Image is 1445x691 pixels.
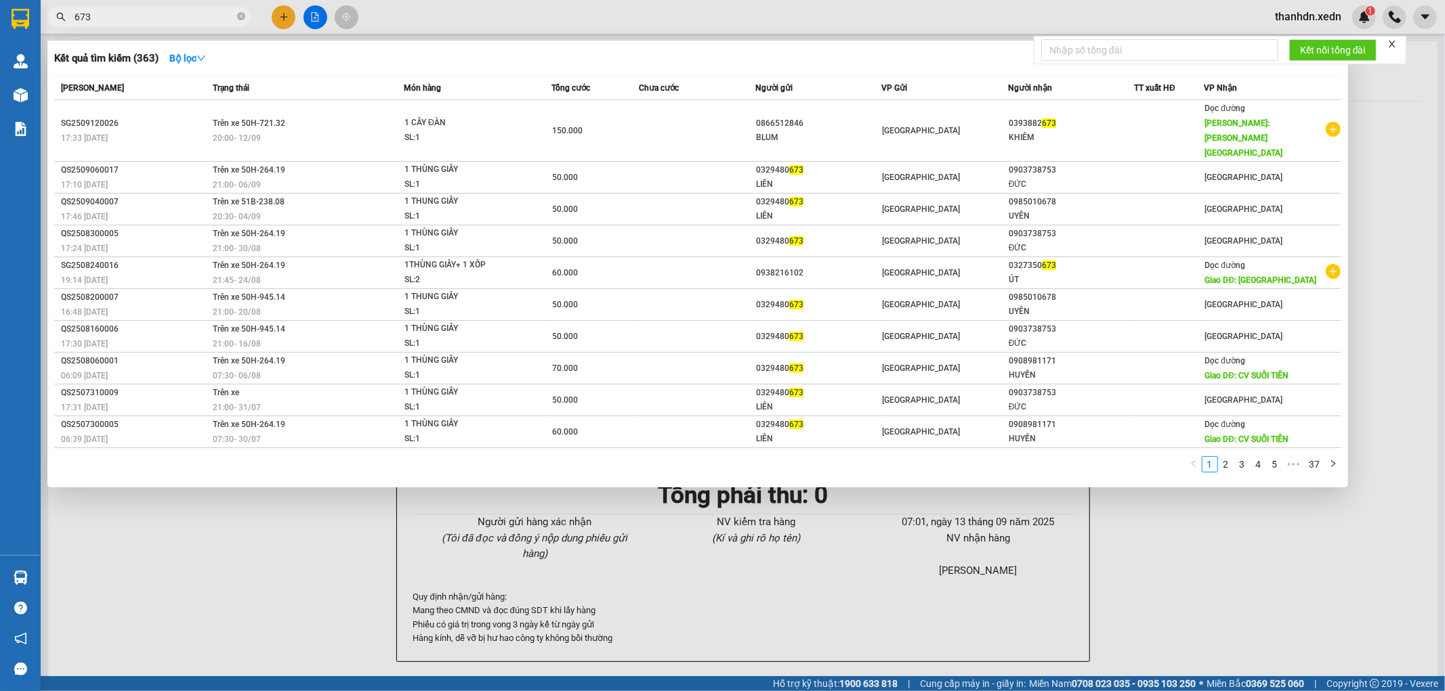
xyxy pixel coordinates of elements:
div: QS2508060001 [61,354,209,368]
span: Trên xe 50H-945.14 [213,292,285,302]
img: warehouse-icon [14,88,28,102]
span: Trên xe 50H-264.19 [213,229,285,238]
span: plus-circle [1326,264,1341,279]
div: 1 THÙNG GIẤY [404,226,506,241]
span: VP Nhận [1204,83,1237,93]
span: 673 [789,363,803,373]
div: 0329480 [756,330,881,344]
li: (c) 2017 [114,64,186,81]
div: 1 THUNG GIẤY [404,290,506,305]
span: 17:24 [DATE] [61,244,108,253]
span: 50.000 [552,173,578,182]
div: 0866512846 [756,116,881,131]
div: 0903738753 [1009,163,1133,177]
span: 06:09 [DATE] [61,371,108,380]
span: Trạng thái [213,83,249,93]
div: 0329480 [756,234,881,248]
div: QS2509040007 [61,195,209,209]
span: Kết nối tổng đài [1300,43,1366,58]
div: 1 THÙNG GIẤY [404,353,506,368]
strong: Bộ lọc [169,53,206,64]
span: 21:00 - 20/08 [213,307,261,317]
li: 3 [1234,456,1251,472]
span: 19:14 [DATE] [61,275,108,285]
div: SL: 1 [404,131,506,146]
img: warehouse-icon [14,571,28,585]
div: 0938216102 [756,266,881,280]
div: 1 THÙNG GIẤY [404,417,506,432]
div: SL: 1 [404,177,506,192]
div: QS2508160006 [61,322,209,336]
span: Trên xe 50H-945.14 [213,324,285,334]
a: 1 [1202,457,1217,472]
span: 21:00 - 31/07 [213,403,261,412]
span: [GEOGRAPHIC_DATA] [883,268,961,277]
span: [GEOGRAPHIC_DATA] [883,332,961,341]
span: Món hàng [404,83,441,93]
span: [GEOGRAPHIC_DATA] [883,427,961,437]
div: QS2507310009 [61,386,209,400]
span: 673 [789,197,803,206]
div: ĐỨC [1009,177,1133,192]
div: QS2508200007 [61,290,209,305]
span: Người nhận [1008,83,1052,93]
div: 0329480 [756,418,881,432]
span: left [1190,460,1198,468]
b: Gửi khách hàng [83,20,134,83]
span: 20:30 - 04/09 [213,212,261,221]
span: 21:00 - 16/08 [213,339,261,349]
button: Kết nối tổng đài [1289,39,1377,61]
span: 16:48 [DATE] [61,307,108,317]
a: 37 [1305,457,1324,472]
div: ÚT [1009,273,1133,287]
span: right [1329,460,1337,468]
span: Trên xe 50H-264.19 [213,165,285,175]
span: VP Gửi [882,83,908,93]
a: 4 [1251,457,1266,472]
span: Dọc đường [1205,104,1245,113]
img: warehouse-icon [14,54,28,68]
span: message [14,663,27,675]
span: 50.000 [552,395,578,405]
span: [GEOGRAPHIC_DATA] [1205,173,1282,182]
div: UYÊN [1009,209,1133,223]
span: TT xuất HĐ [1134,83,1175,93]
span: 50.000 [552,332,578,341]
span: Người gửi [755,83,793,93]
div: 0985010678 [1009,195,1133,209]
span: 60.000 [552,268,578,277]
div: HUYỀN [1009,432,1133,446]
div: QS2508300005 [61,227,209,241]
input: Nhập số tổng đài [1041,39,1278,61]
span: [GEOGRAPHIC_DATA] [883,173,961,182]
div: 0329480 [756,361,881,376]
span: 673 [789,388,803,397]
span: [PERSON_NAME]: [PERSON_NAME][GEOGRAPHIC_DATA] [1205,118,1282,158]
span: [GEOGRAPHIC_DATA] [883,236,961,246]
span: Trên xe 50H-264.19 [213,261,285,270]
div: SL: 1 [404,209,506,224]
div: KHIÊM [1009,131,1133,145]
span: 17:31 [DATE] [61,403,108,412]
li: 1 [1202,456,1218,472]
span: close-circle [237,11,245,24]
span: 17:46 [DATE] [61,212,108,221]
span: Trên xe [213,388,239,397]
span: close [1387,39,1397,49]
div: 0903738753 [1009,227,1133,241]
span: [GEOGRAPHIC_DATA] [1205,236,1282,246]
div: ĐỨC [1009,241,1133,255]
div: 1 THÙNG GIẤY [404,385,506,400]
button: Bộ lọcdown [159,47,217,69]
div: ĐỨC [1009,336,1133,351]
div: SL: 2 [404,273,506,288]
span: [GEOGRAPHIC_DATA] [883,363,961,373]
a: 3 [1235,457,1250,472]
span: Tổng cước [551,83,590,93]
li: Previous Page [1186,456,1202,472]
div: 0903738753 [1009,322,1133,336]
div: SL: 1 [404,432,506,447]
span: 50.000 [552,236,578,246]
span: Giao DĐ: CV SUỐI TIÊN [1205,371,1289,380]
span: 21:45 - 24/08 [213,275,261,285]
